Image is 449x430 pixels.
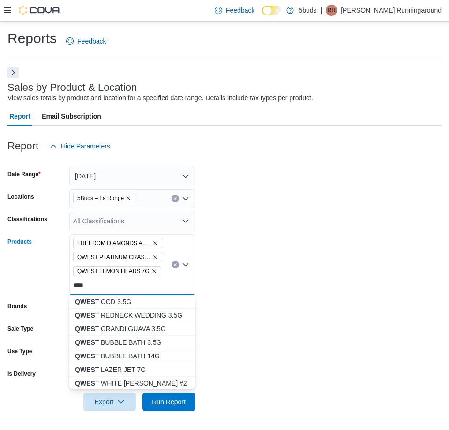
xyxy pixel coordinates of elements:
[89,393,130,411] span: Export
[152,397,186,407] span: Run Report
[77,252,150,262] span: QWEST PLATINUM CRASHER 7G
[69,167,195,185] button: [DATE]
[73,193,135,203] span: 5Buds – La Ronge
[299,5,316,16] p: 5buds
[77,238,150,248] span: FREEDOM DIAMONDS ARE FOREVER BLACK [PERSON_NAME] CART 1ML
[69,336,195,349] button: QWEST BUBBLE BATH 3.5G
[211,1,258,20] a: Feedback
[61,141,110,151] span: Hide Parameters
[7,29,57,48] h1: Reports
[75,311,95,319] strong: QWES
[75,379,95,387] strong: QWES
[77,37,106,46] span: Feedback
[182,217,189,225] button: Open list of options
[152,240,158,246] button: Remove FREEDOM DIAMONDS ARE FOREVER BLACK KYBER CRYSTAL CART 1ML from selection in this group
[7,303,27,310] label: Brands
[73,238,162,248] span: FREEDOM DIAMONDS ARE FOREVER BLACK KYBER CRYSTAL CART 1ML
[172,195,179,202] button: Clear input
[73,266,161,276] span: QWEST LEMON HEADS 7G
[19,6,61,15] img: Cova
[75,325,95,333] strong: QWES
[142,393,195,411] button: Run Report
[7,348,32,355] label: Use Type
[9,107,30,126] span: Report
[75,297,189,306] div: T OCD 3.5G
[69,295,195,309] button: QWEST OCD 3.5G
[75,339,95,346] strong: QWES
[75,351,189,361] div: T BUBBLE BATH 14G
[7,82,137,93] h3: Sales by Product & Location
[262,6,282,15] input: Dark Mode
[75,352,95,360] strong: QWES
[69,363,195,377] button: QWEST LAZER JET 7G
[151,268,157,274] button: Remove QWEST LEMON HEADS 7G from selection in this group
[77,193,124,203] span: 5Buds – La Ronge
[69,322,195,336] button: QWEST GRANDI GUAVA 3.5G
[341,5,442,16] p: [PERSON_NAME] Runningaround
[75,298,95,305] strong: QWES
[42,107,101,126] span: Email Subscription
[77,267,150,276] span: QWEST LEMON HEADS 7G
[62,32,110,51] a: Feedback
[126,195,131,201] button: Remove 5Buds – La Ronge from selection in this group
[7,93,313,103] div: View sales totals by product and location for a specified date range. Details include tax types p...
[7,238,32,245] label: Products
[73,252,162,262] span: QWEST PLATINUM CRASHER 7G
[7,193,34,200] label: Locations
[69,309,195,322] button: QWEST REDNECK WEDDING 3.5G
[226,6,254,15] span: Feedback
[75,311,189,320] div: T REDNECK WEDDING 3.5G
[182,195,189,202] button: Open list of options
[7,370,36,378] label: Is Delivery
[7,171,41,178] label: Date Range
[75,365,189,374] div: T LAZER JET 7G
[172,261,179,268] button: Clear input
[7,325,33,333] label: Sale Type
[75,324,189,334] div: T GRANDI GUAVA 3.5G
[75,366,95,373] strong: QWES
[182,261,189,268] button: Close list of options
[69,349,195,363] button: QWEST BUBBLE BATH 14G
[328,5,336,16] span: RR
[262,15,262,16] span: Dark Mode
[321,5,322,16] p: |
[326,5,337,16] div: Riel Runningaround
[152,254,158,260] button: Remove QWEST PLATINUM CRASHER 7G from selection in this group
[75,378,189,388] div: T WHITE [PERSON_NAME] #2 7G
[75,338,189,347] div: T BUBBLE BATH 3.5G
[46,137,114,156] button: Hide Parameters
[7,215,47,223] label: Classifications
[7,141,38,152] h3: Report
[7,67,19,78] button: Next
[83,393,136,411] button: Export
[69,377,195,390] button: QWEST WHITE WALKER #2 7G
